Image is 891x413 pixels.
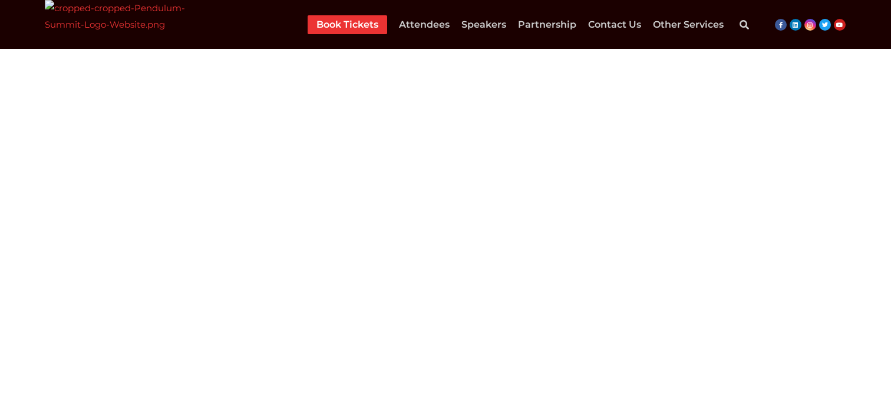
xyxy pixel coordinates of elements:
[399,15,450,34] a: Attendees
[588,15,641,34] a: Contact Us
[732,13,756,37] div: Search
[308,15,724,34] nav: Menu
[653,15,724,34] a: Other Services
[316,15,378,34] a: Book Tickets
[461,15,506,34] a: Speakers
[518,15,576,34] a: Partnership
